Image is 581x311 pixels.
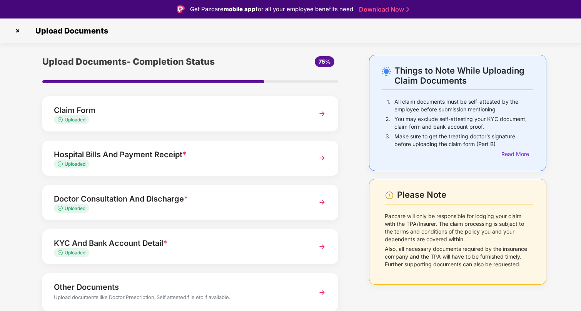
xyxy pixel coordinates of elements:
p: Make sure to get the treating doctor’s signature before uploading the claim form (Part B) [394,133,533,148]
p: All claim documents must be self-attested by the employee before submission mentioning [394,98,533,113]
img: svg+xml;base64,PHN2ZyBpZD0iQ3Jvc3MtMzJ4MzIiIHhtbG5zPSJodHRwOi8vd3d3LnczLm9yZy8yMDAwL3N2ZyIgd2lkdG... [12,25,24,37]
img: svg+xml;base64,PHN2ZyB4bWxucz0iaHR0cDovL3d3dy53My5vcmcvMjAwMC9zdmciIHdpZHRoPSIyNC4wOTMiIGhlaWdodD... [382,67,391,76]
a: Download Now [359,5,407,13]
p: 2. [386,115,391,131]
img: svg+xml;base64,PHN2ZyB4bWxucz0iaHR0cDovL3d3dy53My5vcmcvMjAwMC9zdmciIHdpZHRoPSIxMy4zMzMiIGhlaWdodD... [58,161,65,166]
div: Please Note [397,190,533,200]
div: Get Pazcare for all your employee benefits need [190,5,353,14]
p: Also, all necessary documents required by the insurance company and the TPA will have to be furni... [385,245,533,268]
img: Logo [177,5,185,13]
div: Hospital Bills And Payment Receipt [54,148,304,161]
img: svg+xml;base64,PHN2ZyBpZD0iTmV4dCIgeG1sbnM9Imh0dHA6Ly93d3cudzMub3JnLzIwMDAvc3ZnIiB3aWR0aD0iMzYiIG... [315,286,329,299]
p: Pazcare will only be responsible for lodging your claim with the TPA/Insurer. The claim processin... [385,212,533,243]
img: svg+xml;base64,PHN2ZyBpZD0iV2FybmluZ18tXzI0eDI0IiBkYXRhLW5hbWU9Ildhcm5pbmcgLSAyNHgyNCIgeG1sbnM9Im... [385,191,394,200]
div: KYC And Bank Account Detail [54,237,304,249]
span: 75% [319,58,331,65]
div: Other Documents [54,281,304,293]
p: 3. [386,133,391,148]
span: Uploaded [65,117,85,123]
span: Uploaded [65,161,85,167]
img: svg+xml;base64,PHN2ZyBpZD0iTmV4dCIgeG1sbnM9Imh0dHA6Ly93d3cudzMub3JnLzIwMDAvc3ZnIiB3aWR0aD0iMzYiIG... [315,107,329,121]
span: Uploaded [65,205,85,211]
div: Upload documents like Doctor Prescription, Self attested file etc if available. [54,293,304,303]
img: svg+xml;base64,PHN2ZyBpZD0iTmV4dCIgeG1sbnM9Imh0dHA6Ly93d3cudzMub3JnLzIwMDAvc3ZnIiB3aWR0aD0iMzYiIG... [315,151,329,165]
img: svg+xml;base64,PHN2ZyBpZD0iTmV4dCIgeG1sbnM9Imh0dHA6Ly93d3cudzMub3JnLzIwMDAvc3ZnIiB3aWR0aD0iMzYiIG... [315,240,329,254]
div: Things to Note While Uploading Claim Documents [394,66,533,86]
div: Doctor Consultation And Discharge [54,193,304,205]
img: svg+xml;base64,PHN2ZyB4bWxucz0iaHR0cDovL3d3dy53My5vcmcvMjAwMC9zdmciIHdpZHRoPSIxMy4zMzMiIGhlaWdodD... [58,117,65,122]
span: Upload Documents [28,26,112,35]
div: Upload Documents- Completion Status [42,55,239,69]
div: Read More [501,150,533,158]
img: svg+xml;base64,PHN2ZyB4bWxucz0iaHR0cDovL3d3dy53My5vcmcvMjAwMC9zdmciIHdpZHRoPSIxMy4zMzMiIGhlaWdodD... [58,250,65,255]
img: svg+xml;base64,PHN2ZyBpZD0iTmV4dCIgeG1sbnM9Imh0dHA6Ly93d3cudzMub3JnLzIwMDAvc3ZnIiB3aWR0aD0iMzYiIG... [315,195,329,209]
p: 1. [387,98,391,113]
p: You may exclude self-attesting your KYC document, claim form and bank account proof. [394,115,533,131]
span: Uploaded [65,250,85,256]
strong: mobile app [224,5,255,13]
div: Claim Form [54,104,304,116]
img: Stroke [406,5,409,13]
img: svg+xml;base64,PHN2ZyB4bWxucz0iaHR0cDovL3d3dy53My5vcmcvMjAwMC9zdmciIHdpZHRoPSIxMy4zMzMiIGhlaWdodD... [58,206,65,211]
